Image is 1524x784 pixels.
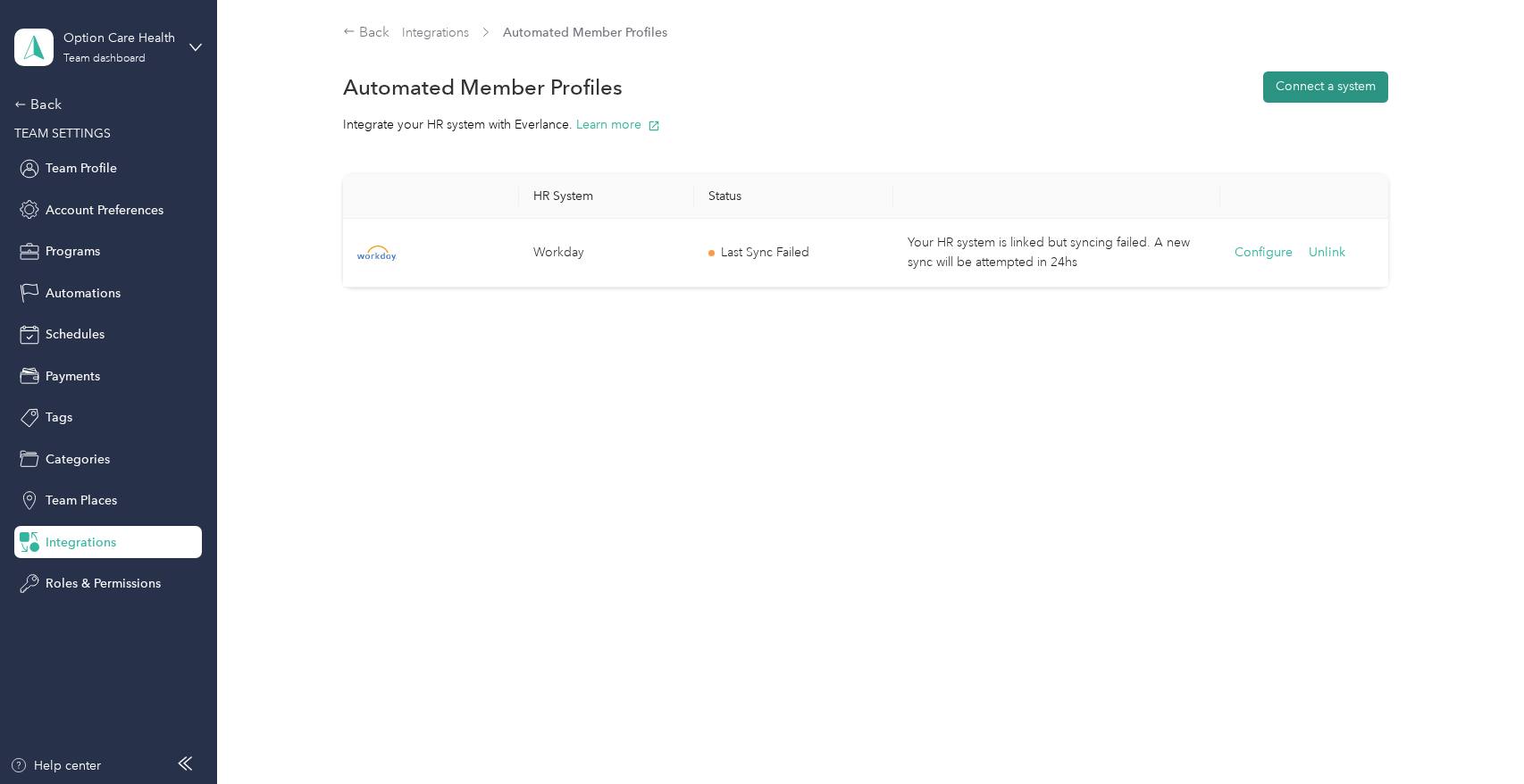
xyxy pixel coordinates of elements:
[1235,243,1293,263] button: Configure
[519,219,694,288] td: Workday
[63,29,175,47] div: Option Care Health
[46,450,110,469] span: Categories
[694,174,893,219] th: Status
[46,242,100,261] span: Programs
[576,115,660,134] button: Learn more
[343,115,1388,134] div: Integrate your HR system with Everlance.
[503,23,667,42] span: Automated Member Profiles
[893,219,1220,288] td: Your HR system is linked but syncing failed. A new sync will be attempted in 24hs
[14,126,111,141] span: TEAM SETTINGS
[46,533,116,552] span: Integrations
[1424,684,1524,784] iframe: Everlance-gr Chat Button Frame
[46,284,121,303] span: Automations
[357,246,397,262] img: workday
[721,243,809,263] span: Last Sync Failed
[46,408,72,427] span: Tags
[1309,243,1345,263] button: Unlink
[343,22,389,44] div: Back
[10,756,101,775] button: Help center
[343,78,623,96] h1: Automated Member Profiles
[46,201,163,220] span: Account Preferences
[46,159,117,178] span: Team Profile
[63,54,146,64] div: Team dashboard
[46,491,117,510] span: Team Places
[402,25,469,40] a: Integrations
[519,174,694,219] th: HR System
[14,94,193,115] div: Back
[46,367,100,386] span: Payments
[1263,71,1388,103] button: Connect a system
[46,325,105,344] span: Schedules
[46,574,161,593] span: Roles & Permissions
